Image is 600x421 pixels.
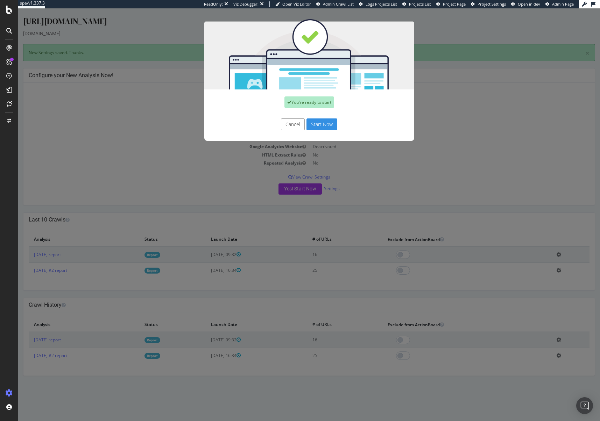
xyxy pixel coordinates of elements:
[471,1,506,7] a: Project Settings
[359,1,397,7] a: Logs Projects List
[478,1,506,7] span: Project Settings
[316,1,354,7] a: Admin Crawl List
[576,397,593,414] div: Open Intercom Messenger
[436,1,466,7] a: Project Page
[266,88,316,100] div: You're ready to start
[186,10,396,81] img: You're all set!
[402,1,431,7] a: Projects List
[545,1,574,7] a: Admin Page
[282,1,311,7] span: Open Viz Editor
[204,1,223,7] div: ReadOnly:
[366,1,397,7] span: Logs Projects List
[443,1,466,7] span: Project Page
[233,1,259,7] div: Viz Debugger:
[275,1,311,7] a: Open Viz Editor
[518,1,540,7] span: Open in dev
[511,1,540,7] a: Open in dev
[552,1,574,7] span: Admin Page
[323,1,354,7] span: Admin Crawl List
[288,110,319,122] button: Start Now
[409,1,431,7] span: Projects List
[263,110,287,122] button: Cancel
